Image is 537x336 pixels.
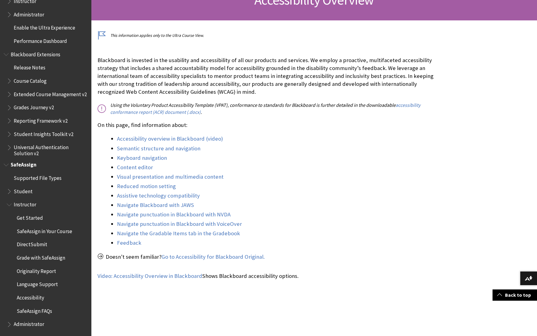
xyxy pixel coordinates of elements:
[4,160,88,330] nav: Book outline for Blackboard SafeAssign
[117,201,194,209] a: Navigate Blackboard with JAWS
[17,306,52,314] span: SafeAssign FAQs
[117,145,200,152] a: Semantic structure and navigation
[97,33,441,38] p: This information applies only to the Ultra Course View.
[117,211,231,218] a: Navigate punctuation in Blackboard with NVDA
[14,116,68,124] span: Reporting Framework v2
[14,129,73,137] span: Student Insights Toolkit v2
[97,253,441,261] p: Doesn't seem familiar?
[14,36,67,44] span: Performance Dashboard
[117,164,153,171] a: Content editor
[14,89,87,97] span: Extended Course Management v2
[14,9,44,18] span: Administrator
[97,121,441,129] p: On this page, find information about:
[17,213,43,221] span: Get Started
[17,226,72,234] span: SafeAssign in Your Course
[110,102,420,115] a: accessibility conformance report (ACR) document (.docx)
[493,289,537,301] a: Back to top
[14,63,45,71] span: Release Notes
[17,279,58,288] span: Language Support
[14,173,62,181] span: Supported File Types
[97,56,441,96] p: Blackboard is invested in the usability and accessibility of all our products and services. We em...
[14,23,75,31] span: Enable the Ultra Experience
[11,49,60,58] span: Blackboard Extensions
[117,230,240,237] a: Navigate the Gradable Items tab in the Gradebook
[117,183,176,190] a: Reduced motion setting
[117,173,224,180] a: Visual presentation and multimedia content
[161,253,265,261] a: Go to Accessibility for Blackboard Original.
[97,272,202,280] a: Video: Accessibility Overview in Blackboard
[17,240,47,248] span: DirectSubmit
[4,49,88,157] nav: Book outline for Blackboard Extensions
[14,186,33,194] span: Student
[117,154,167,162] a: Keyboard navigation
[17,292,44,301] span: Accessibility
[117,220,242,228] a: Navigate punctuation in Blackboard with VoiceOver
[17,266,56,274] span: Originality Report
[11,160,37,168] span: SafeAssign
[14,200,36,208] span: Instructor
[14,319,44,327] span: Administrator
[117,135,223,142] a: Accessibility overview in Blackboard (video)
[17,253,65,261] span: Grade with SafeAssign
[117,192,200,199] a: Assistive technology compatibility
[14,103,54,111] span: Grades Journey v2
[14,76,47,84] span: Course Catalog
[97,272,441,280] p: Shows Blackboard accessibility options.
[117,239,141,247] a: Feedback
[14,142,87,157] span: Universal Authentication Solution v2
[97,102,441,115] p: Using the Voluntary Product Accessibility Template (VPAT), conformance to standards for Blackboar...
